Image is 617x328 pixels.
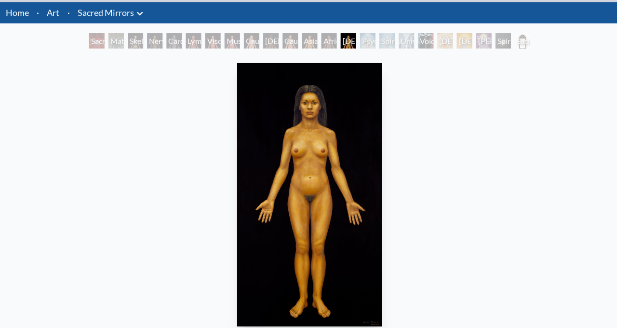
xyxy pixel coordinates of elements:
div: African Man [320,33,335,48]
div: Nervous System [147,33,162,48]
div: [DEMOGRAPHIC_DATA] [455,33,470,48]
div: Sacred Mirrors Room, [GEOGRAPHIC_DATA] [89,33,104,48]
div: Void Clear Light [416,33,432,48]
div: Material World [108,33,123,48]
a: Sacred Mirrors [77,6,134,19]
a: Home [6,7,29,18]
div: [DEMOGRAPHIC_DATA] [436,33,451,48]
div: [DEMOGRAPHIC_DATA] Woman [262,33,278,48]
div: Skeletal System [127,33,143,48]
div: Psychic Energy System [359,33,374,48]
div: Lymphatic System [185,33,201,48]
li: · [33,2,43,23]
div: [PERSON_NAME] [474,33,490,48]
div: Cardiovascular System [166,33,181,48]
div: Universal Mind Lattice [397,33,413,48]
li: · [63,2,73,23]
div: Sacred Mirrors Frame [513,33,528,48]
div: Caucasian Woman [243,33,258,48]
div: Asian Man [301,33,316,48]
div: Spiritual Energy System [378,33,393,48]
div: Muscle System [224,33,239,48]
div: [DEMOGRAPHIC_DATA] Woman [339,33,355,48]
div: Spiritual World [494,33,509,48]
a: Art [47,6,59,19]
img: 13-Asian-Woman-1981-Alex-Grey-watermarked.jpg [236,63,380,325]
div: Viscera [204,33,220,48]
div: Caucasian Man [282,33,297,48]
